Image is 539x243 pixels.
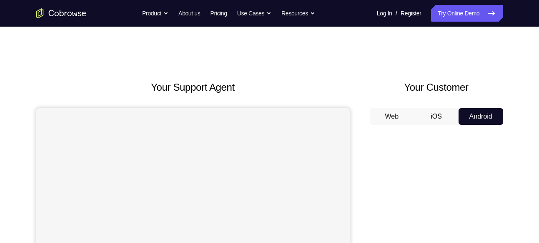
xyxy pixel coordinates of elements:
h2: Your Support Agent [36,80,350,95]
a: Register [401,5,421,22]
button: Product [142,5,168,22]
button: iOS [414,108,459,125]
button: Use Cases [237,5,271,22]
a: Log In [377,5,392,22]
a: Pricing [210,5,227,22]
button: Resources [281,5,315,22]
h2: Your Customer [370,80,503,95]
a: Go to the home page [36,8,86,18]
button: Android [459,108,503,125]
a: Try Online Demo [431,5,503,22]
span: / [396,8,397,18]
a: About us [178,5,200,22]
button: Web [370,108,414,125]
